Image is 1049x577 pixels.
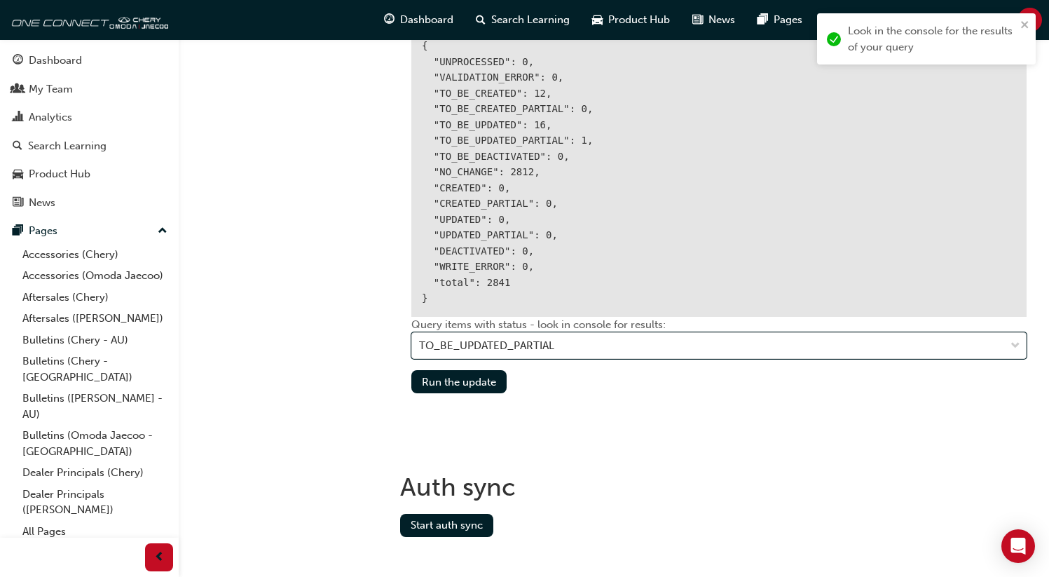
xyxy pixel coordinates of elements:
h1: Auth sync [400,472,1038,503]
img: oneconnect [7,6,168,34]
span: down-icon [1010,337,1020,355]
div: Open Intercom Messenger [1001,529,1035,563]
a: Dashboard [6,48,173,74]
span: News [708,12,735,28]
a: News [6,190,173,216]
a: pages-iconPages [746,6,814,34]
div: Search Learning [28,138,107,154]
a: Product Hub [6,161,173,187]
a: search-iconSearch Learning [465,6,581,34]
a: Bulletins (Chery - AU) [17,330,173,351]
button: Start auth sync [400,514,493,537]
span: Pages [774,12,802,28]
span: up-icon [158,222,167,240]
a: car-iconProduct Hub [581,6,681,34]
span: Search Learning [491,12,570,28]
div: { "UNPROCESSED": 0, "VALIDATION_ERROR": 0, "TO_BE_CREATED": 12, "TO_BE_CREATED_PARTIAL": 0, "TO_B... [411,27,1027,317]
a: guage-iconDashboard [373,6,465,34]
span: Product Hub [608,12,670,28]
span: search-icon [13,140,22,153]
div: My Team [29,81,73,97]
div: Look in the console for the results of your query [848,23,1016,55]
span: car-icon [13,168,23,181]
a: Dealer Principals ([PERSON_NAME]) [17,484,173,521]
a: My Team [6,76,173,102]
div: News [29,195,55,211]
button: close [1020,19,1030,35]
a: Accessories (Chery) [17,244,173,266]
a: Aftersales (Chery) [17,287,173,308]
span: pages-icon [13,225,23,238]
span: news-icon [692,11,703,29]
a: news-iconNews [681,6,746,34]
a: Bulletins (Chery - [GEOGRAPHIC_DATA]) [17,351,173,388]
a: Dealer Principals (Chery) [17,462,173,484]
span: chart-icon [13,111,23,124]
a: Bulletins (Omoda Jaecoo - [GEOGRAPHIC_DATA]) [17,425,173,462]
div: Product Hub [29,166,90,182]
div: Query items with status - look in console for results: [411,317,1027,371]
span: search-icon [476,11,486,29]
div: Pages [29,223,57,239]
span: pages-icon [757,11,768,29]
div: Dashboard [29,53,82,69]
a: Search Learning [6,133,173,159]
div: Analytics [29,109,72,125]
a: Bulletins ([PERSON_NAME] - AU) [17,388,173,425]
span: guage-icon [384,11,395,29]
span: news-icon [13,197,23,210]
a: All Pages [17,521,173,543]
a: Accessories (Omoda Jaecoo) [17,265,173,287]
a: Aftersales ([PERSON_NAME]) [17,308,173,330]
a: Analytics [6,104,173,130]
span: guage-icon [13,55,23,67]
span: prev-icon [154,549,165,566]
button: Pages [6,218,173,244]
button: Run the update [411,370,507,393]
span: people-icon [13,83,23,96]
div: TO_BE_UPDATED_PARTIAL [419,338,554,354]
span: car-icon [592,11,603,29]
span: Dashboard [400,12,453,28]
button: RJ [1017,8,1042,32]
button: DashboardMy TeamAnalyticsSearch LearningProduct HubNews [6,45,173,218]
